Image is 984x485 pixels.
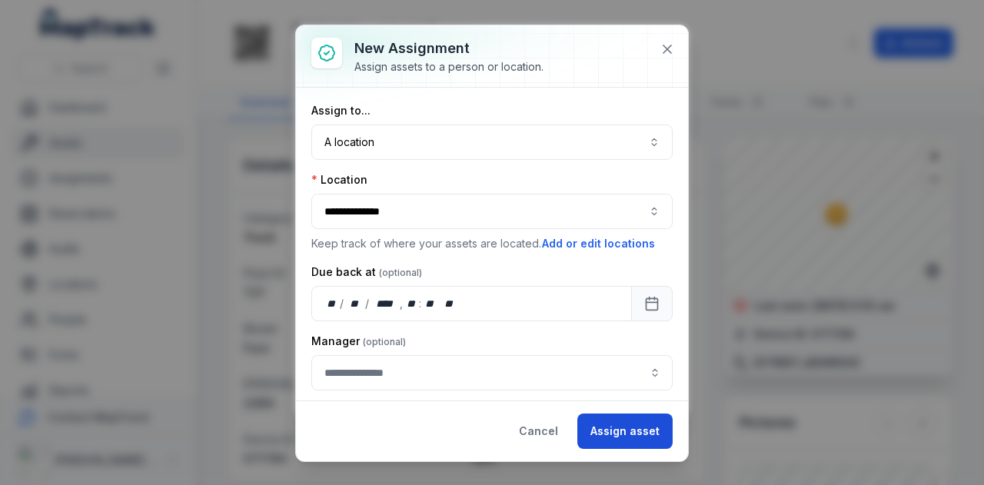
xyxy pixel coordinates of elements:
label: Location [311,172,367,188]
label: Manager [311,334,406,349]
button: Calendar [631,286,673,321]
div: am/pm, [441,296,458,311]
label: Assign to... [311,103,371,118]
div: year, [371,296,399,311]
button: Add or edit locations [541,235,656,252]
div: hour, [404,296,420,311]
div: month, [345,296,366,311]
input: assignment-add:cf[907ad3fd-eed4-49d8-ad84-d22efbadc5a5]-label [311,355,673,390]
div: / [365,296,371,311]
div: Assign assets to a person or location. [354,59,544,75]
p: Keep track of where your assets are located. [311,235,673,252]
button: Assign asset [577,414,673,449]
div: : [419,296,423,311]
div: / [340,296,345,311]
button: A location [311,125,673,160]
div: minute, [423,296,438,311]
h3: New assignment [354,38,544,59]
div: , [400,296,404,311]
label: Due back at [311,264,422,280]
button: Cancel [506,414,571,449]
div: day, [324,296,340,311]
